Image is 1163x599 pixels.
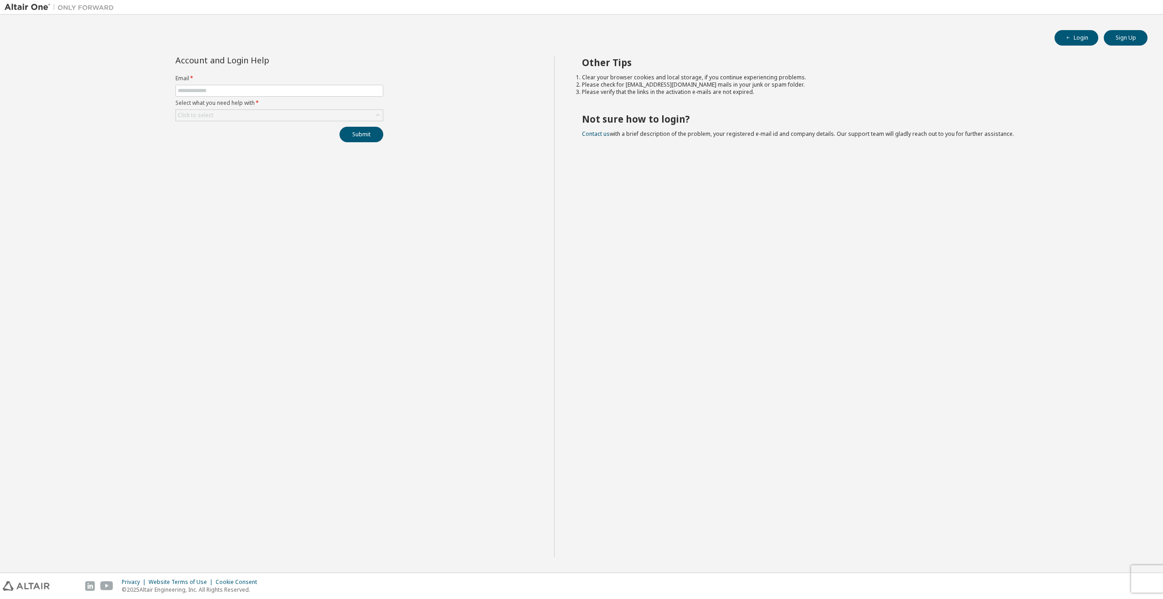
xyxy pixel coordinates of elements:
h2: Not sure how to login? [582,113,1132,125]
div: Website Terms of Use [149,578,216,586]
div: Cookie Consent [216,578,262,586]
label: Email [175,75,383,82]
span: with a brief description of the problem, your registered e-mail id and company details. Our suppo... [582,130,1014,138]
li: Please verify that the links in the activation e-mails are not expired. [582,88,1132,96]
div: Privacy [122,578,149,586]
button: Sign Up [1104,30,1148,46]
a: Contact us [582,130,610,138]
label: Select what you need help with [175,99,383,107]
button: Login [1055,30,1098,46]
h2: Other Tips [582,57,1132,68]
button: Submit [340,127,383,142]
div: Click to select [178,112,213,119]
img: Altair One [5,3,118,12]
div: Click to select [176,110,383,121]
p: © 2025 Altair Engineering, Inc. All Rights Reserved. [122,586,262,594]
img: altair_logo.svg [3,581,50,591]
div: Account and Login Help [175,57,342,64]
img: youtube.svg [100,581,113,591]
img: linkedin.svg [85,581,95,591]
li: Please check for [EMAIL_ADDRESS][DOMAIN_NAME] mails in your junk or spam folder. [582,81,1132,88]
li: Clear your browser cookies and local storage, if you continue experiencing problems. [582,74,1132,81]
